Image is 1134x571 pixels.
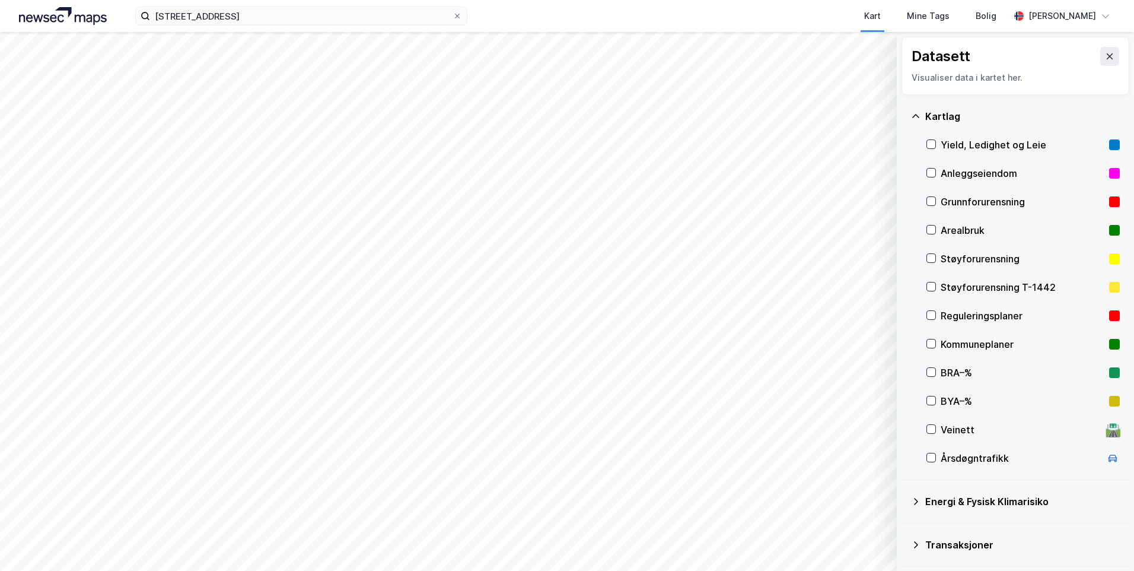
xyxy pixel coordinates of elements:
[941,166,1104,180] div: Anleggseiendom
[941,223,1104,237] div: Arealbruk
[1028,9,1096,23] div: [PERSON_NAME]
[941,195,1104,209] div: Grunnforurensning
[864,9,881,23] div: Kart
[941,366,1104,380] div: BRA–%
[941,138,1104,152] div: Yield, Ledighet og Leie
[976,9,996,23] div: Bolig
[912,71,1119,85] div: Visualiser data i kartet her.
[941,451,1101,465] div: Årsdøgntrafikk
[941,309,1104,323] div: Reguleringsplaner
[150,7,453,25] input: Søk på adresse, matrikkel, gårdeiere, leietakere eller personer
[941,423,1101,437] div: Veinett
[925,109,1120,123] div: Kartlag
[941,394,1104,408] div: BYA–%
[1075,514,1134,571] iframe: Chat Widget
[925,494,1120,509] div: Energi & Fysisk Klimarisiko
[941,280,1104,294] div: Støyforurensning T-1442
[19,7,107,25] img: logo.a4113a55bc3d86da70a041830d287a7e.svg
[941,252,1104,266] div: Støyforurensning
[1105,422,1121,437] div: 🛣️
[925,538,1120,552] div: Transaksjoner
[907,9,950,23] div: Mine Tags
[912,47,970,66] div: Datasett
[941,337,1104,351] div: Kommuneplaner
